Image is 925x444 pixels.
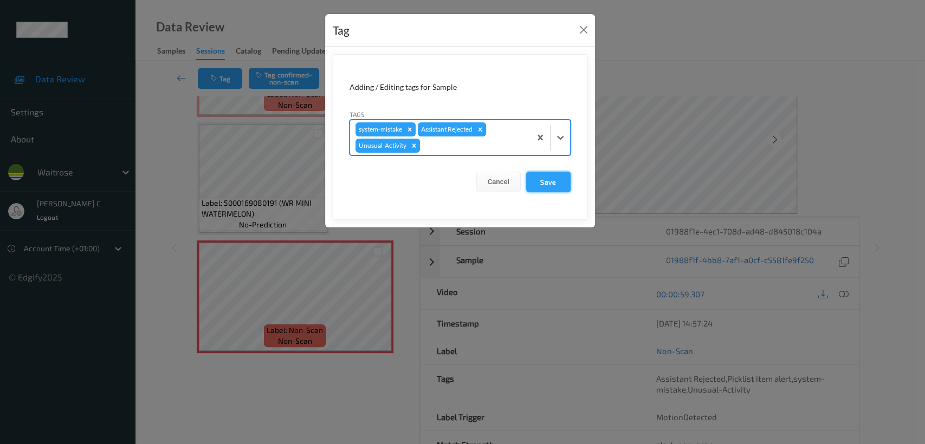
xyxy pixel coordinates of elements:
[333,22,350,39] div: Tag
[476,172,521,192] button: Cancel
[474,122,486,136] div: Remove Assistant Rejected
[408,139,420,153] div: Remove Unusual-Activity
[350,82,571,93] div: Adding / Editing tags for Sample
[576,22,591,37] button: Close
[350,109,365,119] label: Tags
[526,172,571,192] button: Save
[355,139,408,153] div: Unusual-Activity
[404,122,416,136] div: Remove system-mistake
[418,122,474,136] div: Assistant Rejected
[355,122,404,136] div: system-mistake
